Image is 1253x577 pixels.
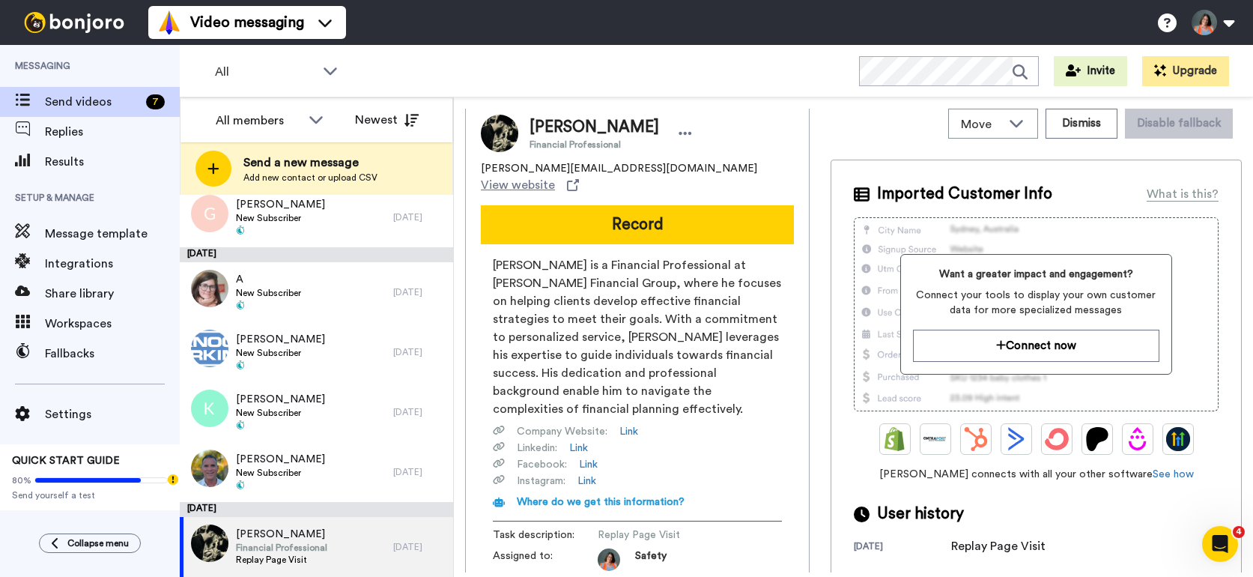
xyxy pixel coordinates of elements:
span: Safety [635,549,667,571]
span: [PERSON_NAME][EMAIL_ADDRESS][DOMAIN_NAME] [481,161,757,176]
div: What is this? [1147,185,1219,203]
span: View website [481,176,555,194]
a: Link [579,457,598,472]
span: [PERSON_NAME] [530,116,659,139]
span: [PERSON_NAME] [236,332,325,347]
div: All members [216,112,301,130]
img: 54b8f165-7e15-45a7-88b0-e083a8fe9ef5.png [191,330,228,367]
button: Disable fallback [1125,109,1233,139]
span: 4 [1233,526,1245,538]
img: vm-color.svg [157,10,181,34]
img: bj-logo-header-white.svg [18,12,130,33]
span: [PERSON_NAME] [236,452,325,467]
span: Video messaging [190,12,304,33]
span: Fallbacks [45,345,180,363]
span: [PERSON_NAME] is a Financial Professional at [PERSON_NAME] Financial Group, where he focuses on h... [493,256,782,418]
span: New Subscriber [236,467,325,479]
span: Company Website : [517,424,607,439]
div: v 4.0.25 [42,24,73,36]
img: Patreon [1085,427,1109,451]
span: [PERSON_NAME] [236,392,325,407]
img: ActiveCampaign [1004,427,1028,451]
span: [PERSON_NAME] connects with all your other software [854,467,1219,482]
a: Link [619,424,638,439]
div: [DATE] [854,540,951,555]
button: Upgrade [1142,56,1229,86]
button: Collapse menu [39,534,141,553]
img: g.png [191,195,228,232]
button: Invite [1054,56,1127,86]
a: See how [1153,469,1194,480]
span: Send yourself a test [12,489,168,501]
span: [PERSON_NAME] [236,527,327,542]
div: Tooltip anchor [166,473,180,486]
div: [DATE] [393,406,446,418]
span: Results [45,153,180,171]
span: Collapse menu [67,537,129,549]
span: New Subscriber [236,407,325,419]
span: Replay Page Visit [236,554,327,566]
span: Financial Professional [530,139,659,151]
span: Imported Customer Info [877,183,1052,205]
img: logo_orange.svg [24,24,36,36]
span: New Subscriber [236,347,325,359]
span: A [236,272,301,287]
iframe: Intercom live chat [1202,526,1238,562]
span: Send videos [45,93,140,111]
span: Workspaces [45,315,180,333]
span: New Subscriber [236,287,301,299]
span: New Subscriber [236,212,325,224]
div: Keywords by Traffic [166,88,252,98]
span: Share library [45,285,180,303]
span: [PERSON_NAME] [236,197,325,212]
img: tab_domain_overview_orange.svg [40,87,52,99]
div: 7 [146,94,165,109]
img: ConvertKit [1045,427,1069,451]
div: [DATE] [393,541,446,553]
span: Want a greater impact and engagement? [913,267,1159,282]
a: View website [481,176,579,194]
div: [DATE] [393,466,446,478]
img: k.png [191,390,228,427]
span: Add new contact or upload CSV [243,172,377,184]
span: Message template [45,225,180,243]
button: Newest [344,105,430,135]
span: 80% [12,474,31,486]
button: Record [481,205,794,244]
span: Facebook : [517,457,567,472]
div: [DATE] [180,502,453,517]
a: Link [569,441,588,456]
img: tab_keywords_by_traffic_grey.svg [149,87,161,99]
img: GoHighLevel [1166,427,1190,451]
div: Domain Overview [57,88,134,98]
span: QUICK START GUIDE [12,456,120,466]
img: Drip [1126,427,1150,451]
span: Financial Professional [236,542,327,554]
img: 9c0c350d-6658-4876-b497-c7b2d78879be.jpg [191,525,228,562]
span: Move [961,115,1001,133]
img: Hubspot [964,427,988,451]
div: [DATE] [180,247,453,262]
span: Instagram : [517,474,565,489]
img: website_grey.svg [24,39,36,51]
div: Domain: [DOMAIN_NAME] [39,39,165,51]
button: Connect now [913,330,1159,362]
div: [DATE] [393,346,446,358]
span: Task description : [493,528,598,543]
button: Dismiss [1046,109,1117,139]
span: Integrations [45,255,180,273]
span: All [215,63,315,81]
a: Link [577,474,596,489]
span: Assigned to: [493,549,598,571]
span: Settings [45,405,180,423]
span: User history [877,503,964,525]
img: eeddc3eb-0053-426b-bab6-98c6bbb83454-1678556671.jpg [598,549,620,571]
span: Send a new message [243,154,377,172]
img: Image of Brian [481,115,518,152]
img: 144ff010-925a-46fa-a8b8-e11d959c4288.jpg [191,450,228,487]
div: [DATE] [393,286,446,298]
span: Where do we get this information? [517,497,685,507]
span: Connect your tools to display your own customer data for more specialized messages [913,288,1159,318]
